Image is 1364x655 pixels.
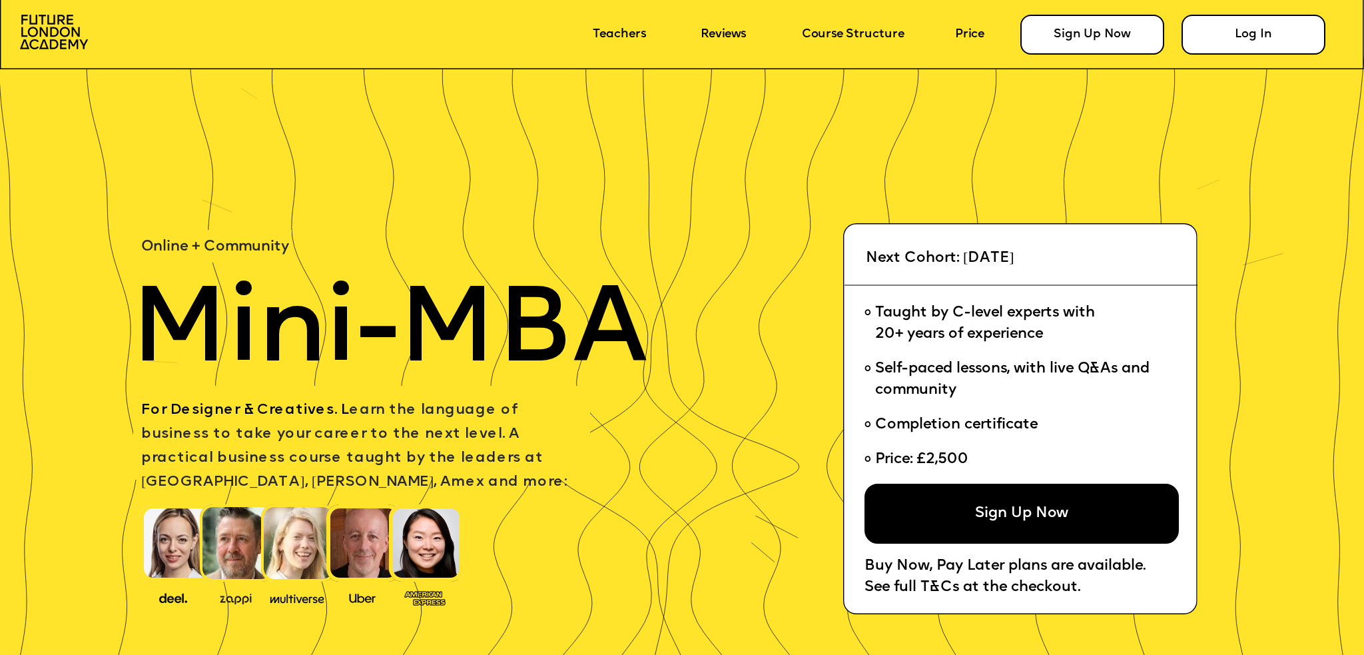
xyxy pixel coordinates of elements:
[955,28,984,41] a: Price
[398,587,452,607] img: image-93eab660-639c-4de6-957c-4ae039a0235a.png
[593,28,646,41] a: Teachers
[864,559,1146,574] span: Buy Now, Pay Later plans are available.
[20,15,88,49] img: image-aac980e9-41de-4c2d-a048-f29dd30a0068.png
[141,240,289,255] span: Online + Community
[209,590,262,604] img: image-b2f1584c-cbf7-4a77-bbe0-f56ae6ee31f2.png
[864,580,1080,595] span: See full T&Cs at the checkout.
[265,588,329,606] img: image-b7d05013-d886-4065-8d38-3eca2af40620.png
[131,281,647,387] span: Mini-MBA
[875,418,1038,432] span: Completion certificate
[866,251,1014,266] span: Next Cohort: [DATE]
[701,28,746,41] a: Reviews
[875,452,968,467] span: Price: £2,500
[141,403,349,418] span: For Designer & Creatives. L
[802,28,904,41] a: Course Structure
[141,403,567,490] span: earn the language of business to take your career to the next level. A practical business course ...
[875,362,1154,398] span: Self-paced lessons, with live Q&As and community
[875,306,1095,342] span: Taught by C-level experts with 20+ years of experience
[147,588,200,606] img: image-388f4489-9820-4c53-9b08-f7df0b8d4ae2.png
[336,590,389,604] img: image-99cff0b2-a396-4aab-8550-cf4071da2cb9.png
